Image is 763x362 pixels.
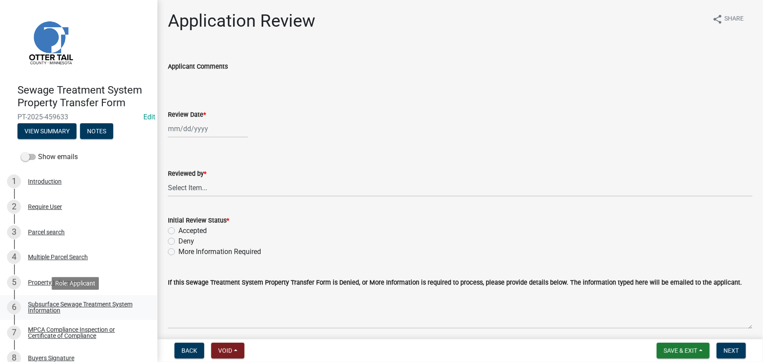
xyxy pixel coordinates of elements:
[174,343,204,359] button: Back
[28,279,85,285] div: Property Information
[7,326,21,340] div: 7
[28,229,65,235] div: Parcel search
[52,277,99,290] div: Role: Applicant
[28,355,74,361] div: Buyers Signature
[28,178,62,184] div: Introduction
[181,347,197,354] span: Back
[21,152,78,162] label: Show emails
[7,275,21,289] div: 5
[168,112,206,118] label: Review Date
[211,343,244,359] button: Void
[17,128,77,135] wm-modal-confirm: Summary
[7,225,21,239] div: 3
[7,174,21,188] div: 1
[17,113,140,121] span: PT-2025-459633
[705,10,751,28] button: shareShare
[178,247,261,257] label: More Information Required
[218,347,232,354] span: Void
[80,123,113,139] button: Notes
[7,200,21,214] div: 2
[143,113,155,121] a: Edit
[17,84,150,109] h4: Sewage Treatment System Property Transfer Form
[724,347,739,354] span: Next
[7,300,21,314] div: 6
[28,327,143,339] div: MPCA Compliance Inspection or Certificate of Compliance
[664,347,697,354] span: Save & Exit
[28,254,88,260] div: Multiple Parcel Search
[7,250,21,264] div: 4
[80,128,113,135] wm-modal-confirm: Notes
[28,204,62,210] div: Require User
[168,64,228,70] label: Applicant Comments
[717,343,746,359] button: Next
[168,10,315,31] h1: Application Review
[725,14,744,24] span: Share
[168,120,248,138] input: mm/dd/yyyy
[17,123,77,139] button: View Summary
[143,113,155,121] wm-modal-confirm: Edit Application Number
[168,218,229,224] label: Initial Review Status
[178,226,207,236] label: Accepted
[168,171,206,177] label: Reviewed by
[17,9,83,75] img: Otter Tail County, Minnesota
[178,236,194,247] label: Deny
[712,14,723,24] i: share
[657,343,710,359] button: Save & Exit
[28,301,143,313] div: Subsurface Sewage Treatment System Information
[168,280,742,286] label: If this Sewage Treatment System Property Transfer Form is Denied, or More Information is required...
